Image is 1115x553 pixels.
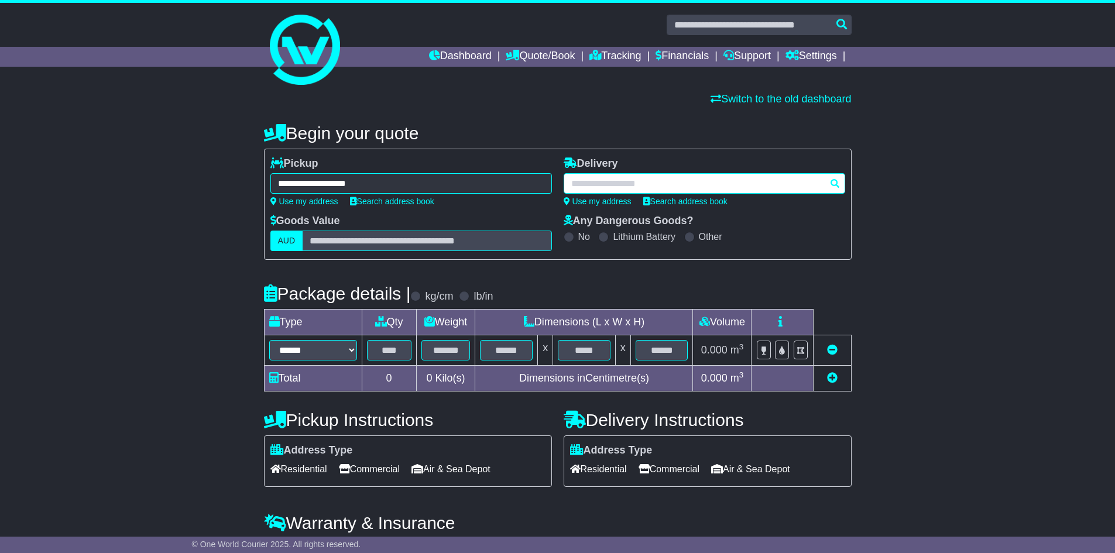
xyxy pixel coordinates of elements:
a: Dashboard [429,47,492,67]
label: AUD [270,231,303,251]
sup: 3 [739,342,744,351]
label: Lithium Battery [613,231,675,242]
a: Financials [656,47,709,67]
a: Search address book [643,197,728,206]
span: Residential [570,460,627,478]
a: Settings [785,47,837,67]
label: Pickup [270,157,318,170]
label: Any Dangerous Goods? [564,215,694,228]
label: lb/in [474,290,493,303]
td: Volume [693,310,752,335]
span: Air & Sea Depot [411,460,490,478]
a: Use my address [270,197,338,206]
td: Dimensions (L x W x H) [475,310,693,335]
h4: Pickup Instructions [264,410,552,430]
h4: Package details | [264,284,411,303]
span: 0 [426,372,432,384]
sup: 3 [739,370,744,379]
a: Add new item [827,372,838,384]
typeahead: Please provide city [564,173,845,194]
h4: Delivery Instructions [564,410,852,430]
a: Support [723,47,771,67]
span: m [730,372,744,384]
a: Use my address [564,197,632,206]
td: 0 [362,366,416,391]
span: 0.000 [701,372,728,384]
td: x [615,335,630,366]
span: Commercial [339,460,400,478]
td: Weight [416,310,475,335]
span: m [730,344,744,356]
a: Quote/Book [506,47,575,67]
td: x [538,335,553,366]
span: © One World Courier 2025. All rights reserved. [192,540,361,549]
label: Goods Value [270,215,340,228]
label: Address Type [270,444,353,457]
label: No [578,231,590,242]
td: Type [264,310,362,335]
td: Kilo(s) [416,366,475,391]
a: Tracking [589,47,641,67]
span: Commercial [639,460,699,478]
span: 0.000 [701,344,728,356]
td: Qty [362,310,416,335]
a: Switch to the old dashboard [711,93,851,105]
label: Address Type [570,444,653,457]
a: Remove this item [827,344,838,356]
label: kg/cm [425,290,453,303]
h4: Warranty & Insurance [264,513,852,533]
label: Delivery [564,157,618,170]
a: Search address book [350,197,434,206]
td: Dimensions in Centimetre(s) [475,366,693,391]
h4: Begin your quote [264,123,852,143]
label: Other [699,231,722,242]
td: Total [264,366,362,391]
span: Residential [270,460,327,478]
span: Air & Sea Depot [711,460,790,478]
